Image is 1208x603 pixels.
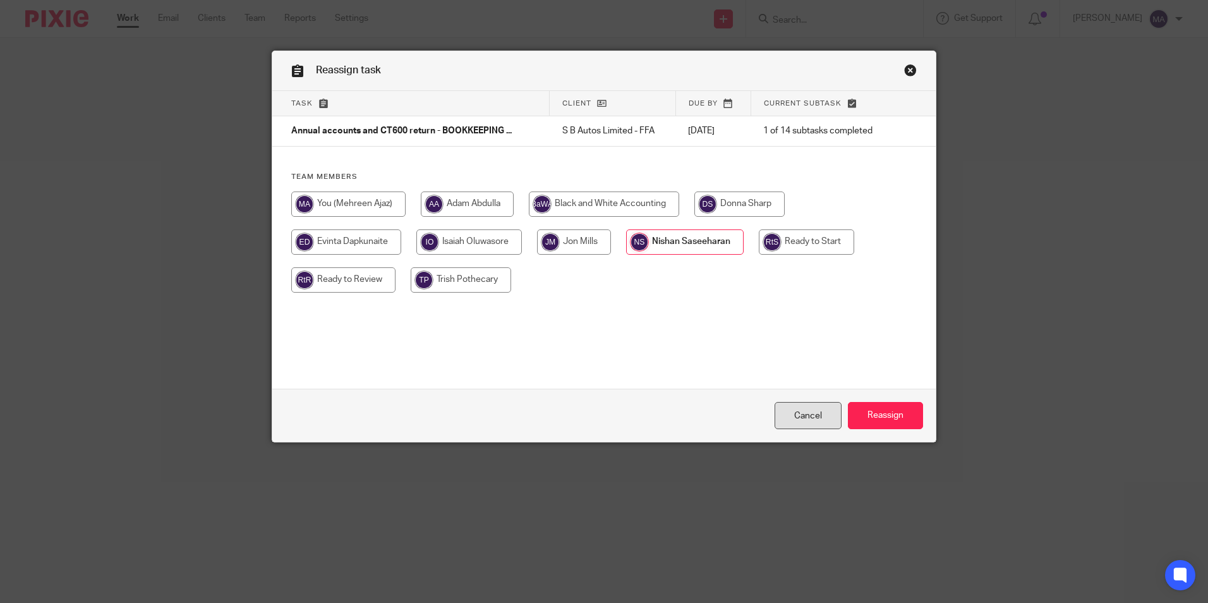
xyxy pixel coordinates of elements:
a: Close this dialog window [904,64,917,81]
a: Close this dialog window [775,402,842,429]
span: Reassign task [316,65,381,75]
span: Task [291,100,313,107]
td: 1 of 14 subtasks completed [751,116,895,147]
span: Annual accounts and CT600 return - BOOKKEEPING ... [291,127,512,136]
p: S B Autos Limited - FFA [562,125,663,137]
p: [DATE] [688,125,738,137]
span: Client [562,100,591,107]
input: Reassign [848,402,923,429]
span: Due by [689,100,718,107]
span: Current subtask [764,100,842,107]
h4: Team members [291,172,917,182]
